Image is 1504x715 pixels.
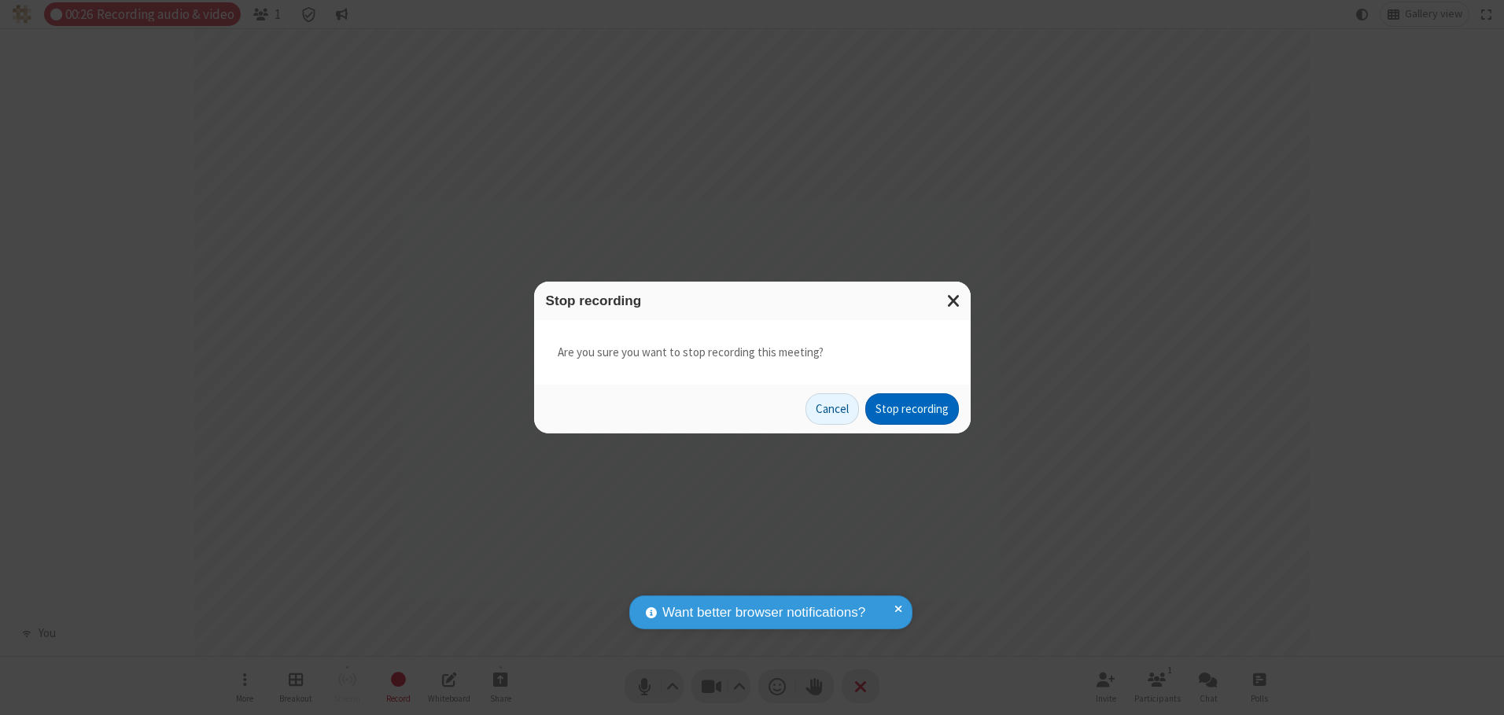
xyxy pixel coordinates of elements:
button: Cancel [805,393,859,425]
div: Are you sure you want to stop recording this meeting? [534,320,971,385]
h3: Stop recording [546,293,959,308]
button: Stop recording [865,393,959,425]
span: Want better browser notifications? [662,603,865,623]
button: Close modal [938,282,971,320]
